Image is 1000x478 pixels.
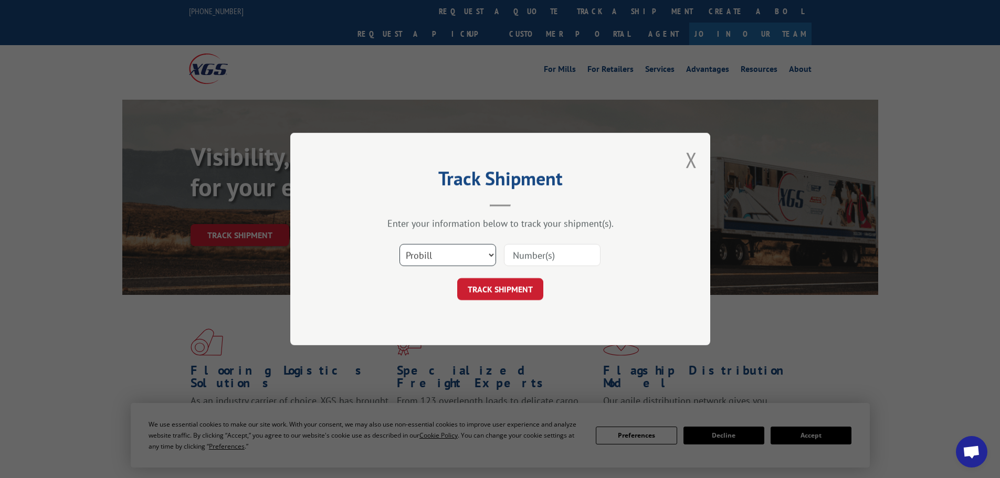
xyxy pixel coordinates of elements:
[343,217,658,229] div: Enter your information below to track your shipment(s).
[956,436,987,468] div: Open chat
[504,244,601,266] input: Number(s)
[343,171,658,191] h2: Track Shipment
[457,278,543,300] button: TRACK SHIPMENT
[686,146,697,174] button: Close modal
